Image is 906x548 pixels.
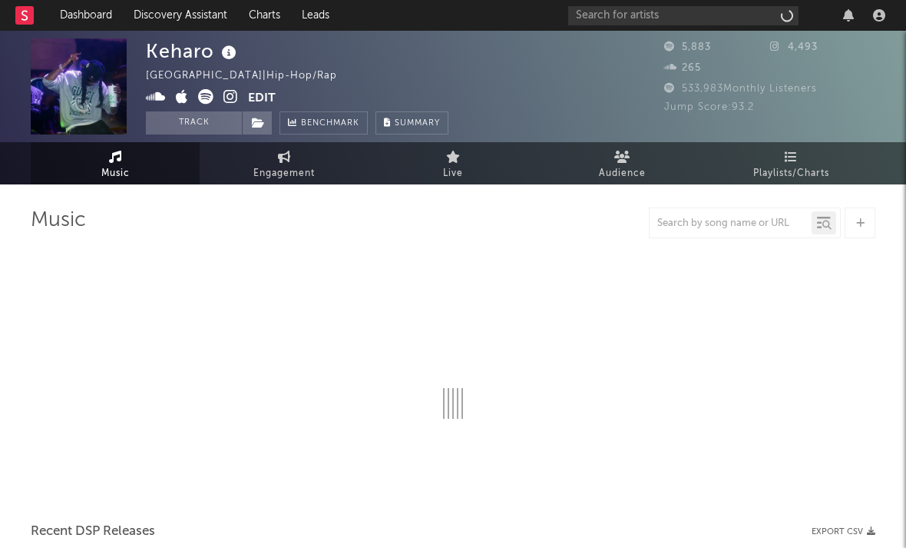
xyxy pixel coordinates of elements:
[375,111,448,135] button: Summary
[279,111,368,135] a: Benchmark
[812,527,875,536] button: Export CSV
[301,115,359,133] span: Benchmark
[253,164,315,183] span: Engagement
[248,89,276,108] button: Edit
[650,218,812,230] input: Search by song name or URL
[753,164,829,183] span: Playlists/Charts
[664,63,701,73] span: 265
[706,142,875,184] a: Playlists/Charts
[664,42,711,52] span: 5,883
[770,42,818,52] span: 4,493
[599,164,646,183] span: Audience
[146,67,355,85] div: [GEOGRAPHIC_DATA] | Hip-Hop/Rap
[395,119,440,128] span: Summary
[664,102,754,112] span: Jump Score: 93.2
[146,111,242,135] button: Track
[369,142,537,184] a: Live
[101,164,130,183] span: Music
[537,142,706,184] a: Audience
[664,84,817,94] span: 533,983 Monthly Listeners
[568,6,799,25] input: Search for artists
[31,523,155,541] span: Recent DSP Releases
[146,38,240,64] div: Keharo
[200,142,369,184] a: Engagement
[31,142,200,184] a: Music
[443,164,463,183] span: Live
